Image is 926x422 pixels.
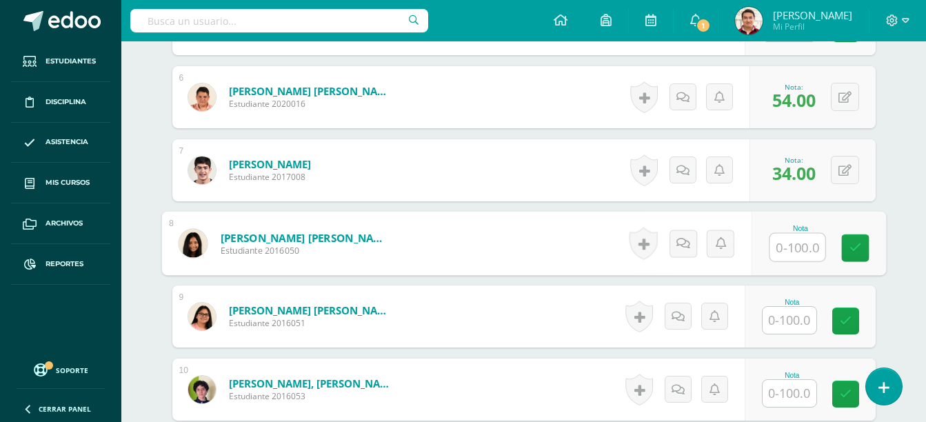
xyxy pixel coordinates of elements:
[179,229,207,257] img: b3a8aefbe2e94f7df0e575cc79ce3014.png
[11,244,110,285] a: Reportes
[772,161,816,185] span: 34.00
[773,8,852,22] span: [PERSON_NAME]
[188,303,216,330] img: 85da2c7de53b6dc5a40f3c6f304e3276.png
[56,365,88,375] span: Soporte
[763,380,816,407] input: 0-100.0
[769,234,825,261] input: 0-100.0
[229,376,394,390] a: [PERSON_NAME], [PERSON_NAME]
[188,157,216,184] img: 75547d3f596e18c1ce37b5546449d941.png
[763,307,816,334] input: 0-100.0
[11,163,110,203] a: Mis cursos
[762,372,823,379] div: Nota
[229,303,394,317] a: [PERSON_NAME] [PERSON_NAME]
[11,203,110,244] a: Archivos
[772,88,816,112] span: 54.00
[735,7,763,34] img: e7cd323b44cf5a74fd6dd1684ce041c5.png
[46,177,90,188] span: Mis cursos
[220,245,390,257] span: Estudiante 2016050
[762,299,823,306] div: Nota
[46,56,96,67] span: Estudiantes
[130,9,428,32] input: Busca un usuario...
[772,82,816,92] div: Nota:
[773,21,852,32] span: Mi Perfil
[46,259,83,270] span: Reportes
[696,18,711,33] span: 1
[46,97,86,108] span: Disciplina
[46,218,83,229] span: Archivos
[11,82,110,123] a: Disciplina
[229,98,394,110] span: Estudiante 2020016
[17,360,105,379] a: Soporte
[11,41,110,82] a: Estudiantes
[39,404,91,414] span: Cerrar panel
[220,230,390,245] a: [PERSON_NAME] [PERSON_NAME]
[769,225,832,232] div: Nota
[11,123,110,163] a: Asistencia
[229,390,394,402] span: Estudiante 2016053
[46,137,88,148] span: Asistencia
[229,171,311,183] span: Estudiante 2017008
[772,155,816,165] div: Nota:
[229,317,394,329] span: Estudiante 2016051
[188,83,216,111] img: c7f6891603fb5af6efb770ab50e2a5d8.png
[229,84,394,98] a: [PERSON_NAME] [PERSON_NAME]
[188,376,216,403] img: 502ef4d136a8059868ef0bd30eed34c1.png
[229,157,311,171] a: [PERSON_NAME]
